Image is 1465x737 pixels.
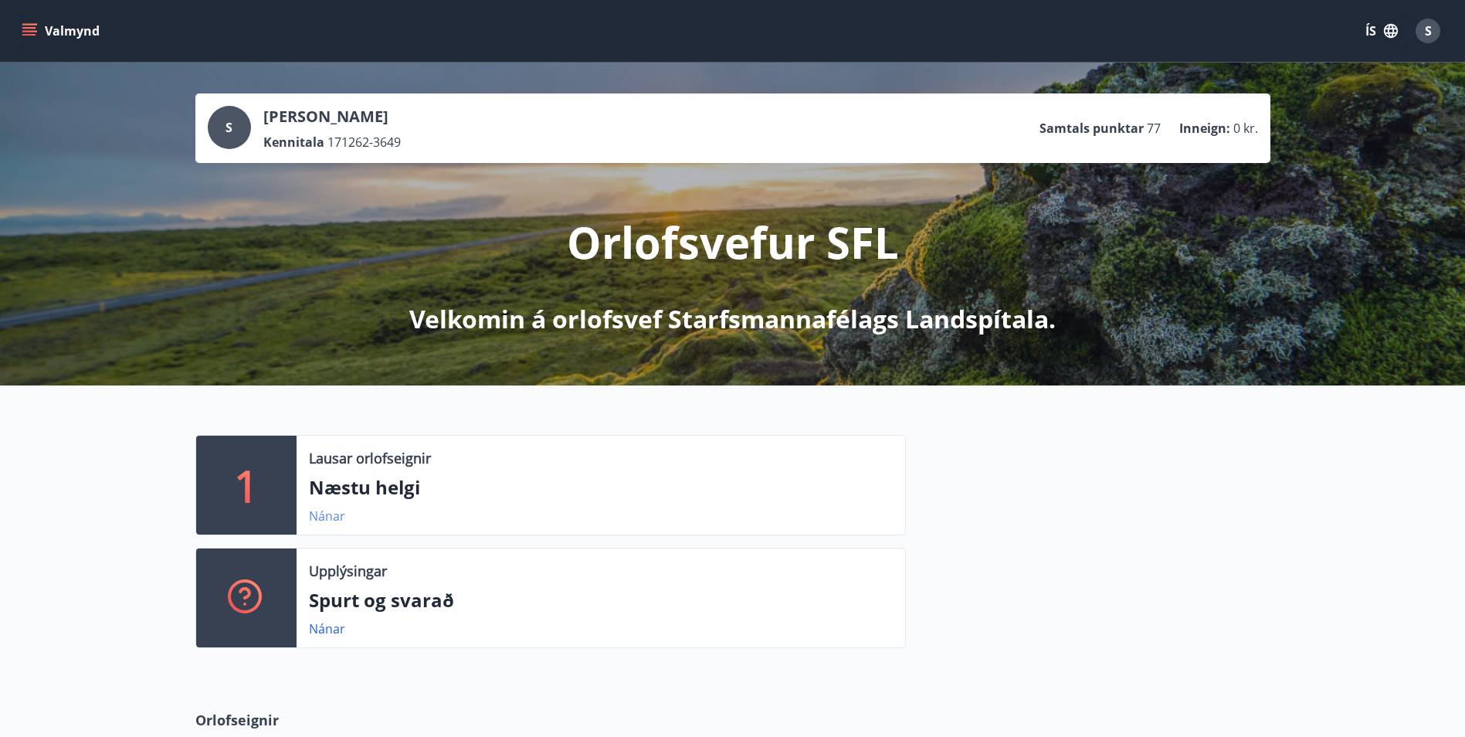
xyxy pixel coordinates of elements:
p: Lausar orlofseignir [309,448,431,468]
p: Kennitala [263,134,324,151]
p: Inneign : [1179,120,1230,137]
p: Samtals punktar [1039,120,1144,137]
p: [PERSON_NAME] [263,106,401,127]
p: Orlofsvefur SFL [567,212,899,271]
p: 1 [234,456,259,515]
p: Upplýsingar [309,561,387,581]
button: S [1409,12,1446,49]
span: S [226,119,232,136]
span: Orlofseignir [195,710,279,730]
span: S [1425,22,1432,39]
p: Spurt og svarað [309,587,893,613]
span: 171262-3649 [327,134,401,151]
a: Nánar [309,508,345,525]
span: 0 kr. [1233,120,1258,137]
button: menu [19,17,106,45]
a: Nánar [309,620,345,637]
button: ÍS [1357,17,1406,45]
p: Næstu helgi [309,474,893,501]
span: 77 [1147,120,1161,137]
p: Velkomin á orlofsvef Starfsmannafélags Landspítala. [409,302,1056,336]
